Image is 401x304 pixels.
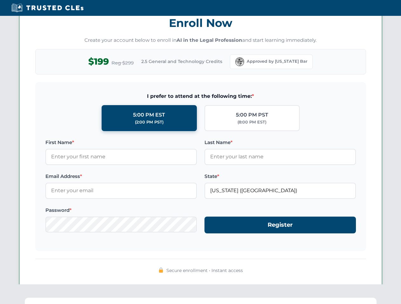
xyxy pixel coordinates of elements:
[177,37,242,43] strong: AI in the Legal Profession
[35,13,366,33] h3: Enroll Now
[247,58,307,65] span: Approved by [US_STATE] Bar
[204,149,356,165] input: Enter your last name
[88,54,109,69] span: $199
[45,173,197,180] label: Email Address
[45,139,197,146] label: First Name
[204,217,356,233] button: Register
[237,119,266,125] div: (8:00 PM EST)
[135,119,164,125] div: (2:00 PM PST)
[158,268,164,273] img: 🔒
[235,57,244,66] img: Florida Bar
[204,183,356,199] input: Florida (FL)
[35,37,366,44] p: Create your account below to enroll in and start learning immediately.
[236,111,268,119] div: 5:00 PM PST
[45,206,197,214] label: Password
[204,173,356,180] label: State
[45,183,197,199] input: Enter your email
[166,267,243,274] span: Secure enrollment • Instant access
[111,59,134,67] span: Reg $299
[141,58,222,65] span: 2.5 General and Technology Credits
[133,111,165,119] div: 5:00 PM EST
[45,92,356,100] span: I prefer to attend at the following time:
[10,3,85,13] img: Trusted CLEs
[204,139,356,146] label: Last Name
[45,149,197,165] input: Enter your first name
